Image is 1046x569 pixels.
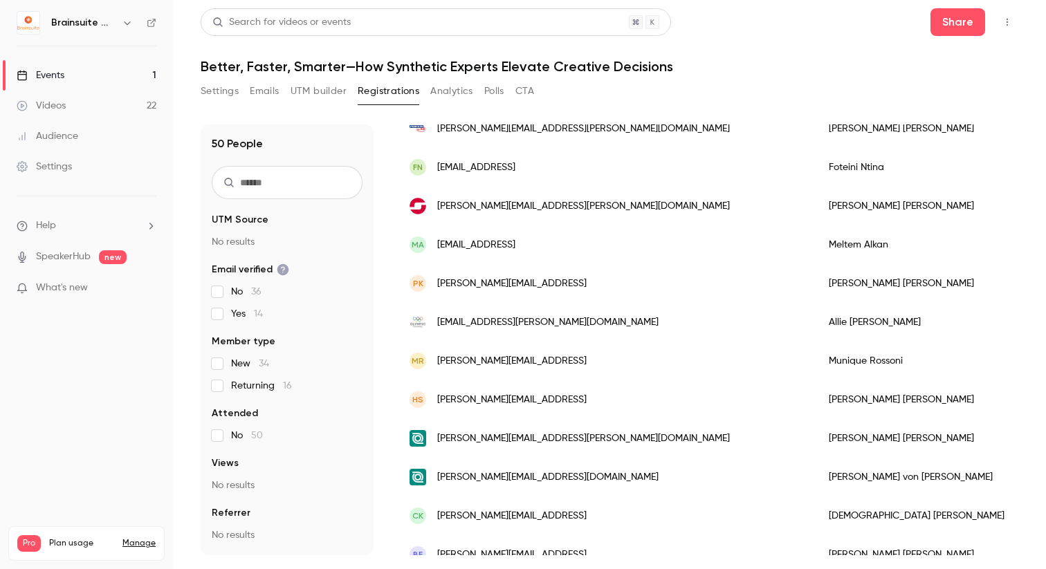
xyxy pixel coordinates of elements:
[254,309,263,319] span: 14
[122,538,156,549] a: Manage
[437,431,730,446] span: [PERSON_NAME][EMAIL_ADDRESS][PERSON_NAME][DOMAIN_NAME]
[283,381,292,391] span: 16
[358,80,419,102] button: Registrations
[291,80,347,102] button: UTM builder
[99,250,127,264] span: new
[201,80,239,102] button: Settings
[437,509,587,523] span: [PERSON_NAME][EMAIL_ADDRESS]
[231,379,292,393] span: Returning
[212,263,289,277] span: Email verified
[437,238,515,252] span: [EMAIL_ADDRESS]
[412,393,423,406] span: HS
[140,282,156,295] iframe: Noticeable Trigger
[36,218,56,233] span: Help
[212,213,363,542] section: facet-groups
[212,506,250,520] span: Referrer
[410,314,426,330] img: olympic.org
[437,393,587,407] span: [PERSON_NAME][EMAIL_ADDRESS]
[49,538,114,549] span: Plan usage
[36,281,88,295] span: What's new
[930,8,985,36] button: Share
[259,359,269,369] span: 34
[212,407,258,420] span: Attended
[212,15,351,30] div: Search for videos or events
[212,213,268,227] span: UTM Source
[17,99,66,113] div: Videos
[412,239,424,251] span: MA
[17,535,41,552] span: Pro
[17,68,64,82] div: Events
[437,199,730,214] span: [PERSON_NAME][EMAIL_ADDRESS][PERSON_NAME][DOMAIN_NAME]
[413,548,423,561] span: BF
[437,277,587,291] span: [PERSON_NAME][EMAIL_ADDRESS]
[410,469,426,485] img: quantilope.com
[212,478,363,492] p: No results
[250,80,279,102] button: Emails
[430,80,473,102] button: Analytics
[410,198,426,214] img: sachsenenergie.de
[437,122,730,136] span: [PERSON_NAME][EMAIL_ADDRESS][PERSON_NAME][DOMAIN_NAME]
[17,160,72,174] div: Settings
[484,80,504,102] button: Polls
[212,136,263,152] h1: 50 People
[212,456,239,470] span: Views
[212,335,275,348] span: Member type
[231,285,261,299] span: No
[437,315,659,330] span: [EMAIL_ADDRESS][PERSON_NAME][DOMAIN_NAME]
[17,218,156,233] li: help-dropdown-opener
[515,80,534,102] button: CTA
[437,548,587,562] span: [PERSON_NAME][EMAIL_ADDRESS]
[231,357,269,371] span: New
[212,528,363,542] p: No results
[410,120,426,137] img: perfettivanmelle.com
[251,287,261,297] span: 36
[201,58,1018,75] h1: Better, Faster, Smarter—How Synthetic Experts Elevate Creative Decisions
[412,510,423,522] span: CK
[437,160,515,175] span: [EMAIL_ADDRESS]
[410,430,426,447] img: quantilope.com
[413,277,423,290] span: PK
[17,129,78,143] div: Audience
[437,470,659,485] span: [PERSON_NAME][EMAIL_ADDRESS][DOMAIN_NAME]
[437,354,587,369] span: [PERSON_NAME][EMAIL_ADDRESS]
[231,307,263,321] span: Yes
[413,161,423,174] span: FN
[212,235,363,249] p: No results
[51,16,116,30] h6: Brainsuite Webinars
[412,355,424,367] span: MR
[36,250,91,264] a: SpeakerHub
[251,431,263,440] span: 50
[17,12,39,34] img: Brainsuite Webinars
[231,429,263,442] span: No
